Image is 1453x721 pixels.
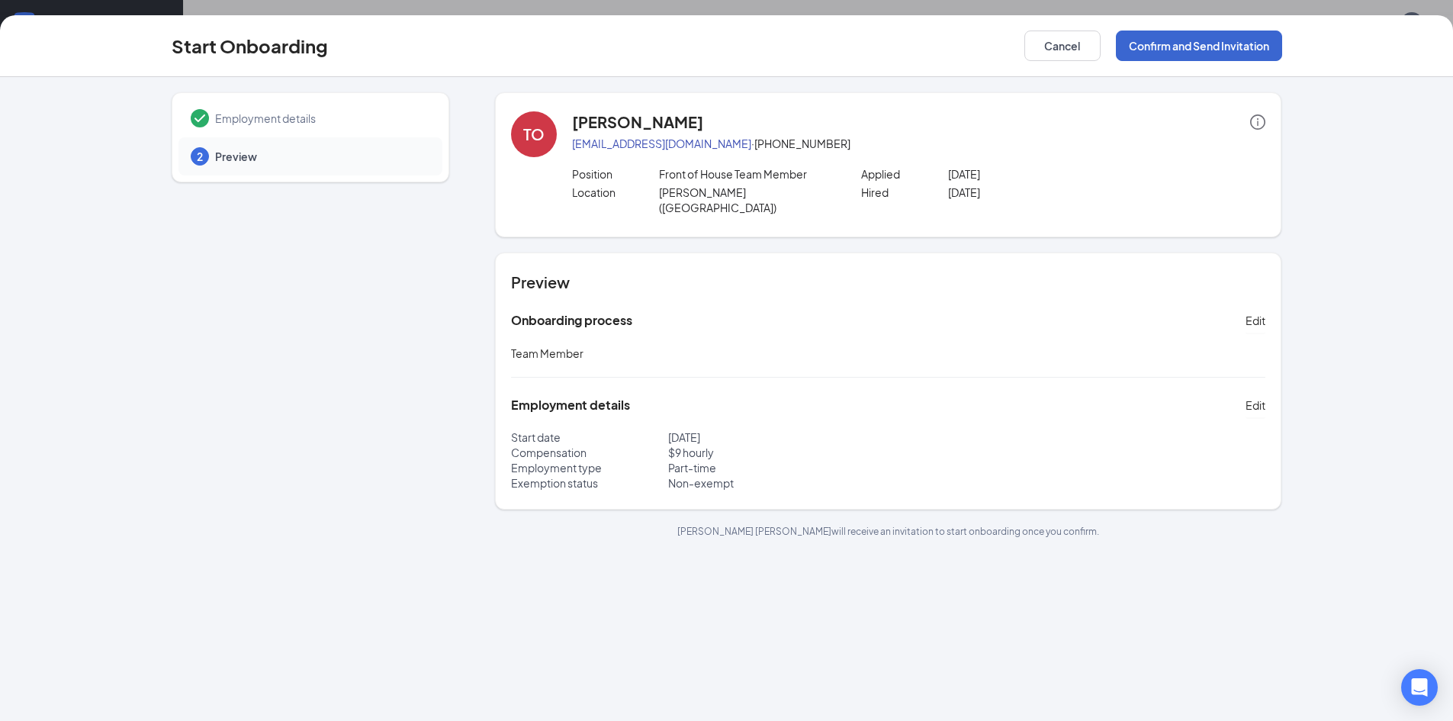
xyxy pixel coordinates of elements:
h5: Employment details [511,397,630,414]
p: [PERSON_NAME] [PERSON_NAME] will receive an invitation to start onboarding once you confirm. [495,525,1281,538]
p: Employment type [511,460,668,475]
h4: [PERSON_NAME] [572,111,703,133]
h3: Start Onboarding [172,33,328,59]
p: [DATE] [668,430,889,445]
p: Applied [861,166,948,182]
h4: Preview [511,272,1265,293]
a: [EMAIL_ADDRESS][DOMAIN_NAME] [572,137,751,150]
div: TO [523,124,545,145]
p: Position [572,166,659,182]
svg: Checkmark [191,109,209,127]
p: Exemption status [511,475,668,491]
p: [DATE] [948,185,1121,200]
p: Start date [511,430,668,445]
p: Non-exempt [668,475,889,491]
p: $ 9 hourly [668,445,889,460]
span: Employment details [215,111,427,126]
p: · [PHONE_NUMBER] [572,136,1265,151]
p: Compensation [511,445,668,460]
span: Team Member [511,346,583,360]
div: Open Intercom Messenger [1401,669,1438,706]
p: Hired [861,185,948,200]
span: info-circle [1250,114,1265,130]
span: 2 [197,149,203,164]
p: [PERSON_NAME] ([GEOGRAPHIC_DATA]) [659,185,832,215]
p: Part-time [668,460,889,475]
button: Edit [1246,393,1265,417]
button: Cancel [1024,31,1101,61]
button: Edit [1246,308,1265,333]
p: Front of House Team Member [659,166,832,182]
button: Confirm and Send Invitation [1116,31,1282,61]
p: [DATE] [948,166,1121,182]
span: Preview [215,149,427,164]
span: Edit [1246,313,1265,328]
span: Edit [1246,398,1265,413]
p: Location [572,185,659,200]
h5: Onboarding process [511,312,632,329]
